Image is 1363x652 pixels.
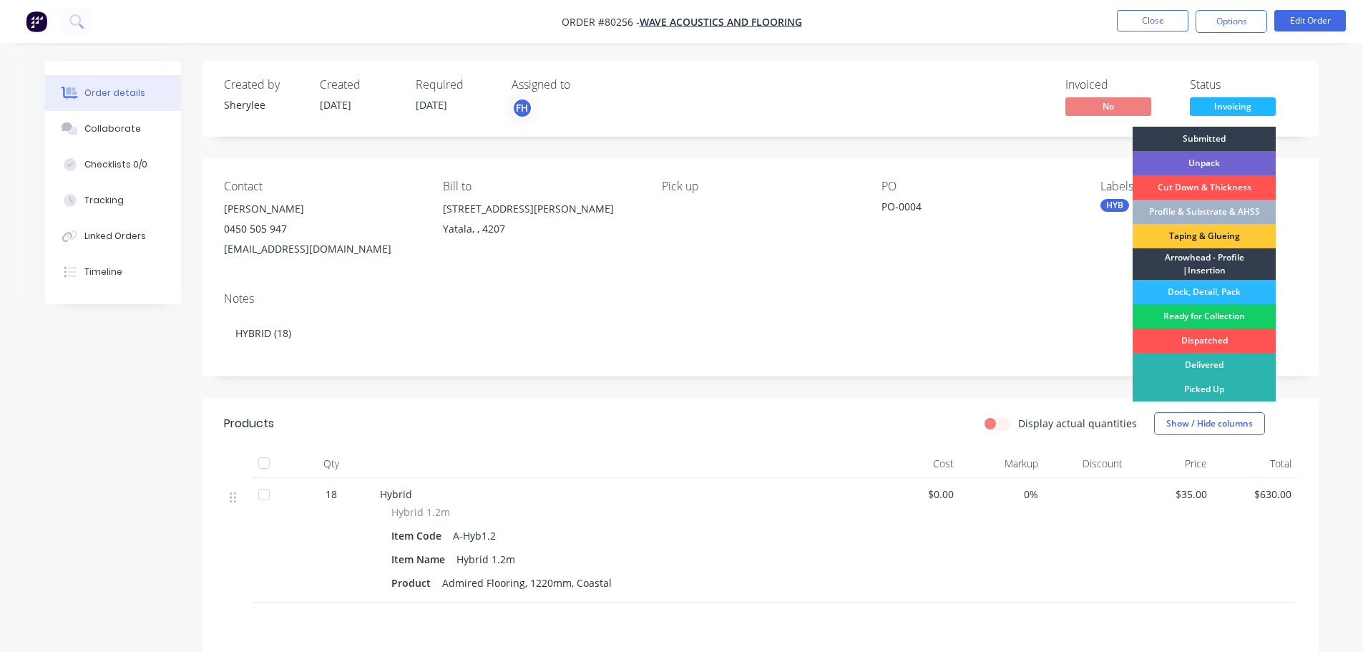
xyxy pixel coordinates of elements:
[45,111,181,147] button: Collaborate
[1018,416,1137,431] label: Display actual quantities
[443,199,639,219] div: [STREET_ADDRESS][PERSON_NAME]
[224,97,303,112] div: Sherylee
[26,11,47,32] img: Factory
[875,449,959,478] div: Cost
[1134,487,1207,502] span: $35.00
[1274,10,1346,31] button: Edit Order
[447,525,502,546] div: A-Hyb1.2
[1100,199,1129,212] div: HYB
[640,15,802,29] a: Wave Acoustics and Flooring
[562,15,640,29] span: Order #80256 -
[320,98,351,112] span: [DATE]
[1044,449,1128,478] div: Discount
[45,254,181,290] button: Timeline
[436,573,617,593] div: Admired Flooring, 1220mm, Coastal
[320,78,399,92] div: Created
[84,87,145,99] div: Order details
[84,194,124,207] div: Tracking
[1190,97,1276,115] span: Invoicing
[1190,78,1297,92] div: Status
[84,266,122,278] div: Timeline
[1218,487,1291,502] span: $630.00
[451,549,521,570] div: Hybrid 1.2m
[1133,151,1276,175] div: Unpack
[391,549,451,570] div: Item Name
[512,97,533,119] button: FH
[416,78,494,92] div: Required
[1190,97,1276,119] button: Invoicing
[443,180,639,193] div: Bill to
[1133,280,1276,304] div: Dock, Detail, Pack
[224,199,420,219] div: [PERSON_NAME]
[959,449,1044,478] div: Markup
[1117,10,1188,31] button: Close
[45,147,181,183] button: Checklists 0/0
[443,219,639,239] div: Yatala, , 4207
[1133,329,1276,353] div: Dispatched
[1133,200,1276,224] div: Profile & Substrate & AHSS
[1133,224,1276,248] div: Taping & Glueing
[1196,10,1267,33] button: Options
[1133,175,1276,200] div: Cut Down & Thickness
[1100,180,1296,193] div: Labels
[965,487,1038,502] span: 0%
[881,199,1060,219] div: PO-0004
[391,505,450,520] span: Hybrid 1.2m
[45,183,181,218] button: Tracking
[391,525,447,546] div: Item Code
[224,180,420,193] div: Contact
[380,487,412,501] span: Hybrid
[224,292,1297,306] div: Notes
[84,122,141,135] div: Collaborate
[45,75,181,111] button: Order details
[881,487,954,502] span: $0.00
[224,199,420,259] div: [PERSON_NAME]0450 505 947[EMAIL_ADDRESS][DOMAIN_NAME]
[326,487,337,502] span: 18
[224,219,420,239] div: 0450 505 947
[443,199,639,245] div: [STREET_ADDRESS][PERSON_NAME]Yatala, , 4207
[512,78,655,92] div: Assigned to
[1133,304,1276,329] div: Ready for Collection
[1133,127,1276,151] div: Submitted
[224,311,1297,355] div: HYBRID (18)
[1213,449,1297,478] div: Total
[391,573,436,593] div: Product
[1133,353,1276,377] div: Delivered
[416,98,447,112] span: [DATE]
[45,218,181,254] button: Linked Orders
[1065,78,1173,92] div: Invoiced
[224,239,420,259] div: [EMAIL_ADDRESS][DOMAIN_NAME]
[84,158,147,171] div: Checklists 0/0
[881,180,1078,193] div: PO
[662,180,858,193] div: Pick up
[1128,449,1213,478] div: Price
[1133,248,1276,280] div: Arrowhead - Profile |Insertion
[1133,377,1276,402] div: Picked Up
[224,415,274,432] div: Products
[1065,97,1151,115] span: No
[288,449,374,478] div: Qty
[224,78,303,92] div: Created by
[84,230,146,243] div: Linked Orders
